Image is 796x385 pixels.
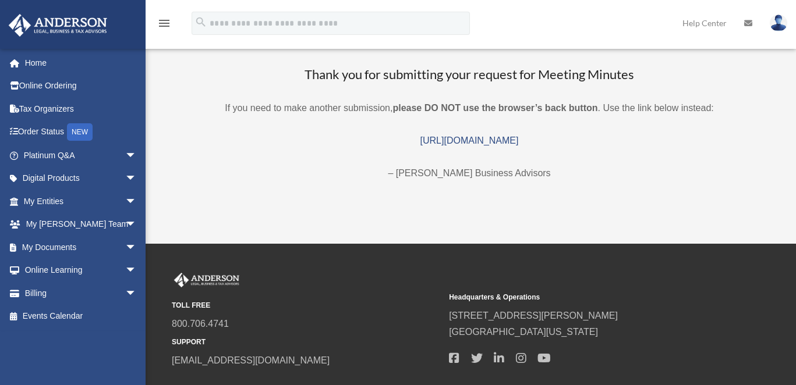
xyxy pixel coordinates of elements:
i: search [194,16,207,28]
h3: Thank you for submitting your request for Meeting Minutes [157,66,781,84]
a: Home [8,51,154,74]
a: [STREET_ADDRESS][PERSON_NAME] [449,311,618,320]
a: Platinum Q&Aarrow_drop_down [8,144,154,167]
a: My [PERSON_NAME] Teamarrow_drop_down [8,213,154,236]
a: 800.706.4741 [172,319,229,329]
a: Events Calendar [8,305,154,328]
a: Online Ordering [8,74,154,98]
img: Anderson Advisors Platinum Portal [172,273,242,288]
small: Headquarters & Operations [449,291,718,304]
span: arrow_drop_down [125,236,148,259]
span: arrow_drop_down [125,167,148,191]
a: menu [157,20,171,30]
a: [GEOGRAPHIC_DATA][US_STATE] [449,327,598,337]
a: Billingarrow_drop_down [8,281,154,305]
p: If you need to make another submission, . Use the link below instead: [157,100,781,116]
span: arrow_drop_down [125,281,148,305]
span: arrow_drop_down [125,213,148,237]
i: menu [157,16,171,30]
a: Order StatusNEW [8,120,154,144]
small: TOLL FREE [172,300,441,312]
a: [URL][DOMAIN_NAME] [420,136,519,145]
a: Tax Organizers [8,97,154,120]
span: arrow_drop_down [125,190,148,213]
a: My Entitiesarrow_drop_down [8,190,154,213]
small: SUPPORT [172,336,441,348]
a: My Documentsarrow_drop_down [8,236,154,259]
b: please DO NOT use the browser’s back button [392,103,597,113]
img: User Pic [770,15,787,31]
span: arrow_drop_down [125,259,148,283]
div: NEW [67,123,93,141]
span: arrow_drop_down [125,144,148,167]
a: Digital Productsarrow_drop_down [8,167,154,190]
img: Anderson Advisors Platinum Portal [5,14,111,37]
p: – [PERSON_NAME] Business Advisors [157,165,781,181]
a: Online Learningarrow_drop_down [8,259,154,282]
a: [EMAIL_ADDRESS][DOMAIN_NAME] [172,355,330,365]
